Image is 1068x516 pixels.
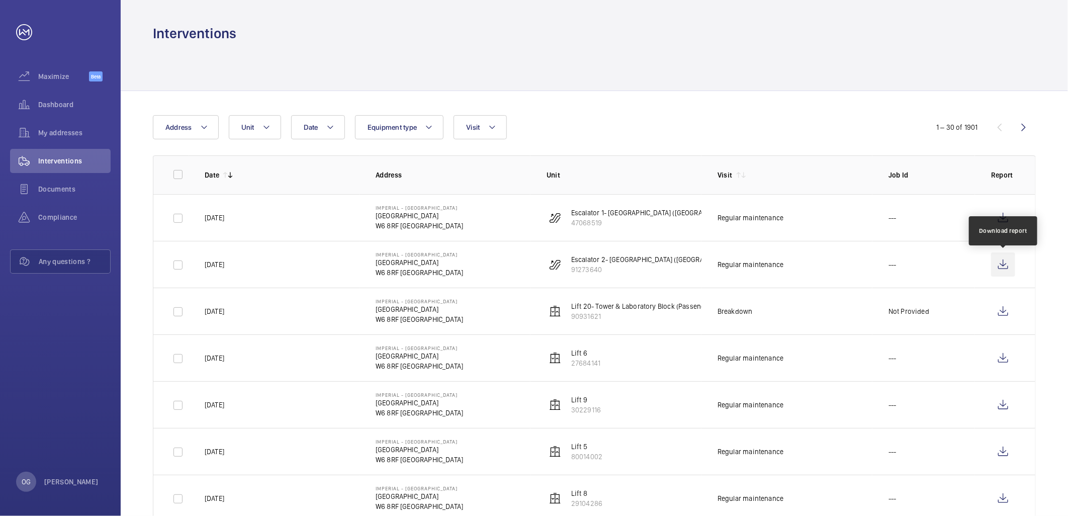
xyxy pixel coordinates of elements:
[376,211,463,221] p: [GEOGRAPHIC_DATA]
[153,24,236,43] h1: Interventions
[454,115,506,139] button: Visit
[888,306,929,316] p: Not Provided
[718,260,783,270] div: Regular maintenance
[205,170,219,180] p: Date
[549,259,561,271] img: escalator.svg
[718,400,783,410] div: Regular maintenance
[376,455,463,465] p: W6 8RF [GEOGRAPHIC_DATA]
[153,115,219,139] button: Address
[888,353,897,363] p: ---
[376,398,463,408] p: [GEOGRAPHIC_DATA]
[38,156,111,166] span: Interventions
[718,306,753,316] div: Breakdown
[549,446,561,458] img: elevator.svg
[241,123,254,131] span: Unit
[376,257,463,268] p: [GEOGRAPHIC_DATA]
[991,170,1015,180] p: Report
[376,205,463,211] p: Imperial - [GEOGRAPHIC_DATA]
[888,447,897,457] p: ---
[355,115,444,139] button: Equipment type
[571,218,740,228] p: 47068519
[571,208,740,218] p: Escalator 1- [GEOGRAPHIC_DATA] ([GEOGRAPHIC_DATA])
[376,501,463,511] p: W6 8RF [GEOGRAPHIC_DATA]
[376,439,463,445] p: Imperial - [GEOGRAPHIC_DATA]
[571,452,602,462] p: 80014002
[38,128,111,138] span: My addresses
[44,477,99,487] p: [PERSON_NAME]
[165,123,192,131] span: Address
[376,304,463,314] p: [GEOGRAPHIC_DATA]
[304,123,318,131] span: Date
[571,348,600,358] p: Lift 6
[718,493,783,503] div: Regular maintenance
[39,256,110,267] span: Any questions ?
[205,400,224,410] p: [DATE]
[549,212,561,224] img: escalator.svg
[888,400,897,410] p: ---
[89,71,103,81] span: Beta
[376,491,463,501] p: [GEOGRAPHIC_DATA]
[466,123,480,131] span: Visit
[936,122,978,132] div: 1 – 30 of 1901
[205,353,224,363] p: [DATE]
[376,268,463,278] p: W6 8RF [GEOGRAPHIC_DATA]
[205,493,224,503] p: [DATE]
[376,314,463,324] p: W6 8RF [GEOGRAPHIC_DATA]
[376,251,463,257] p: Imperial - [GEOGRAPHIC_DATA]
[376,170,530,180] p: Address
[979,226,1027,235] div: Download report
[368,123,417,131] span: Equipment type
[888,260,897,270] p: ---
[376,408,463,418] p: W6 8RF [GEOGRAPHIC_DATA]
[38,71,89,81] span: Maximize
[549,352,561,364] img: elevator.svg
[571,254,741,265] p: Escalator 2- [GEOGRAPHIC_DATA] ([GEOGRAPHIC_DATA])
[376,221,463,231] p: W6 8RF [GEOGRAPHIC_DATA]
[205,213,224,223] p: [DATE]
[376,361,463,371] p: W6 8RF [GEOGRAPHIC_DATA]
[547,170,701,180] p: Unit
[888,213,897,223] p: ---
[571,488,602,498] p: Lift 8
[718,353,783,363] div: Regular maintenance
[571,358,600,368] p: 27684141
[888,170,975,180] p: Job Id
[549,492,561,504] img: elevator.svg
[291,115,345,139] button: Date
[718,213,783,223] div: Regular maintenance
[38,100,111,110] span: Dashboard
[376,345,463,351] p: Imperial - [GEOGRAPHIC_DATA]
[22,477,31,487] p: OG
[38,184,111,194] span: Documents
[376,298,463,304] p: Imperial - [GEOGRAPHIC_DATA]
[38,212,111,222] span: Compliance
[376,485,463,491] p: Imperial - [GEOGRAPHIC_DATA]
[718,447,783,457] div: Regular maintenance
[571,301,714,311] p: Lift 20- Tower & Laboratory Block (Passenger)
[376,351,463,361] p: [GEOGRAPHIC_DATA]
[205,306,224,316] p: [DATE]
[205,447,224,457] p: [DATE]
[229,115,281,139] button: Unit
[549,305,561,317] img: elevator.svg
[571,498,602,508] p: 29104286
[571,442,602,452] p: Lift 5
[205,260,224,270] p: [DATE]
[571,265,741,275] p: 91273640
[571,311,714,321] p: 90931621
[718,170,733,180] p: Visit
[549,399,561,411] img: elevator.svg
[571,405,601,415] p: 30229116
[376,445,463,455] p: [GEOGRAPHIC_DATA]
[571,395,601,405] p: Lift 9
[888,493,897,503] p: ---
[376,392,463,398] p: Imperial - [GEOGRAPHIC_DATA]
